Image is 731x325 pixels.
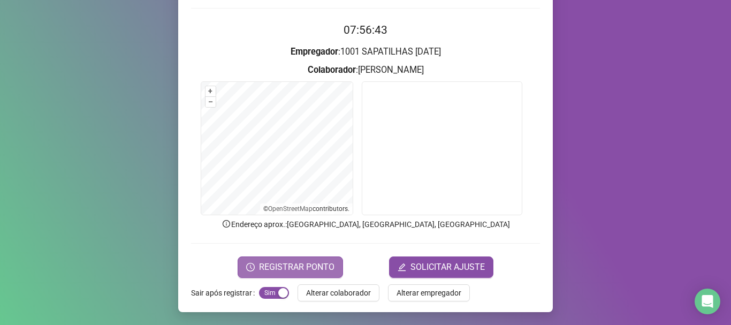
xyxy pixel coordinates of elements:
a: OpenStreetMap [268,205,313,213]
span: Alterar colaborador [306,287,371,299]
strong: Empregador [291,47,338,57]
time: 07:56:43 [344,24,387,36]
span: REGISTRAR PONTO [259,261,334,274]
button: editSOLICITAR AJUSTE [389,256,493,278]
button: Alterar colaborador [298,284,379,301]
li: © contributors. [263,205,349,213]
button: + [205,86,216,96]
p: Endereço aprox. : [GEOGRAPHIC_DATA], [GEOGRAPHIC_DATA], [GEOGRAPHIC_DATA] [191,218,540,230]
div: Open Intercom Messenger [695,289,720,314]
h3: : [PERSON_NAME] [191,63,540,77]
span: info-circle [222,219,231,229]
button: – [205,97,216,107]
button: REGISTRAR PONTO [238,256,343,278]
strong: Colaborador [308,65,356,75]
span: edit [398,263,406,271]
label: Sair após registrar [191,284,259,301]
h3: : 1001 SAPATILHAS [DATE] [191,45,540,59]
span: SOLICITAR AJUSTE [410,261,485,274]
span: clock-circle [246,263,255,271]
span: Alterar empregador [397,287,461,299]
button: Alterar empregador [388,284,470,301]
